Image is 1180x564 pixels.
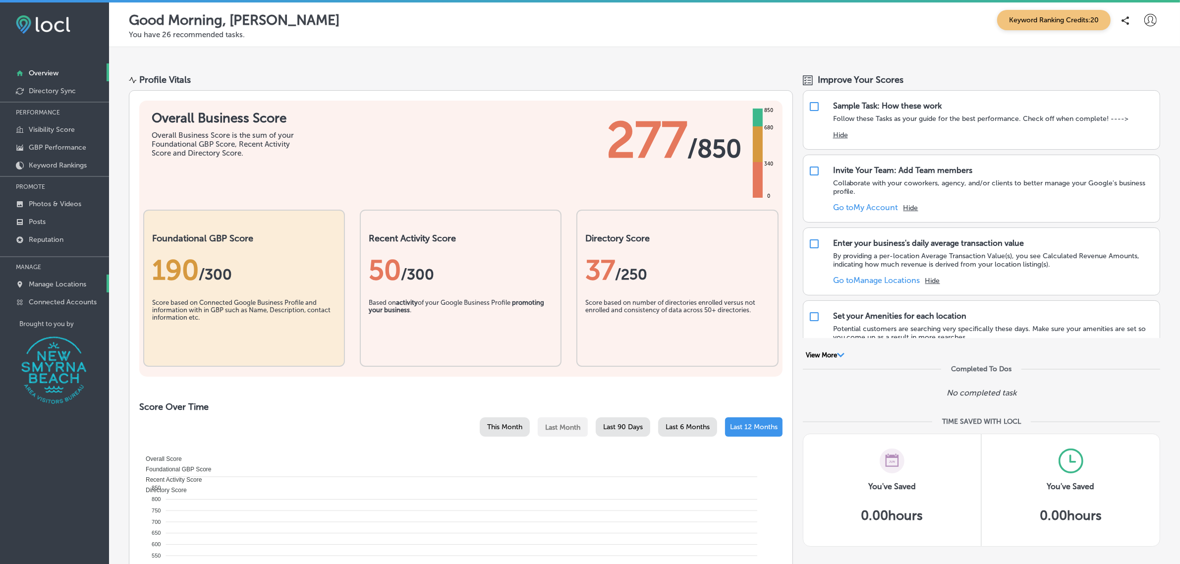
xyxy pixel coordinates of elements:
[833,203,899,212] a: Go toMy Account
[607,111,687,170] span: 277
[152,131,300,158] div: Overall Business Score is the sum of your Foundational GBP Score, Recent Activity Score and Direc...
[369,299,544,314] b: promoting your business
[833,101,942,111] div: Sample Task: How these work
[129,12,339,28] p: Good Morning, [PERSON_NAME]
[396,299,418,306] b: activity
[545,423,580,432] span: Last Month
[152,485,161,491] tspan: 850
[615,266,647,283] span: /250
[29,161,87,169] p: Keyword Rankings
[997,10,1111,30] span: Keyword Ranking Credits: 20
[152,111,300,126] h1: Overall Business Score
[947,388,1016,397] p: No completed task
[152,508,161,513] tspan: 750
[19,320,109,328] p: Brought to you by
[803,351,848,360] button: View More
[833,131,848,139] button: Hide
[29,235,63,244] p: Reputation
[1047,482,1095,491] h3: You've Saved
[369,254,553,286] div: 50
[833,179,1155,196] p: Collaborate with your coworkers, agency, and/or clients to better manage your Google's business p...
[833,276,920,285] a: Go toManage Locations
[29,125,75,134] p: Visibility Score
[29,143,86,152] p: GBP Performance
[129,30,1160,39] p: You have 26 recommended tasks.
[603,423,643,431] span: Last 90 Days
[833,252,1155,269] p: By providing a per-location Average Transaction Value(s), you see Calculated Revenue Amounts, ind...
[29,69,58,77] p: Overview
[1040,508,1102,523] h5: 0.00 hours
[29,218,46,226] p: Posts
[369,299,553,348] div: Based on of your Google Business Profile .
[29,298,97,306] p: Connected Accounts
[762,107,775,114] div: 850
[29,200,81,208] p: Photos & Videos
[861,508,923,523] h5: 0.00 hours
[942,417,1021,426] div: TIME SAVED WITH LOCL
[138,487,187,494] span: Directory Score
[585,254,769,286] div: 37
[903,204,918,212] button: Hide
[730,423,778,431] span: Last 12 Months
[585,233,769,244] h2: Directory Score
[29,280,86,288] p: Manage Locations
[687,134,741,164] span: / 850
[818,74,904,85] span: Improve Your Scores
[833,114,1129,123] p: Follow these Tasks as your guide for the best performance. Check off when complete! ---->
[868,482,916,491] h3: You've Saved
[951,365,1011,373] div: Completed To Dos
[487,423,522,431] span: This Month
[833,325,1155,341] p: Potential customers are searching very specifically these days. Make sure your amenities are set ...
[585,299,769,348] div: Score based on number of directories enrolled versus not enrolled and consistency of data across ...
[199,266,232,283] span: / 300
[925,277,940,285] button: Hide
[369,233,553,244] h2: Recent Activity Score
[16,15,70,34] img: fda3e92497d09a02dc62c9cd864e3231.png
[152,496,161,502] tspan: 800
[139,74,191,85] div: Profile Vitals
[152,233,336,244] h2: Foundational GBP Score
[666,423,710,431] span: Last 6 Months
[139,401,783,412] h2: Score Over Time
[833,311,967,321] div: Set your Amenities for each location
[152,530,161,536] tspan: 650
[19,336,89,405] img: New Smyrna Beach
[152,553,161,559] tspan: 550
[138,476,202,483] span: Recent Activity Score
[152,254,336,286] div: 190
[762,124,775,132] div: 680
[138,466,212,473] span: Foundational GBP Score
[762,160,775,168] div: 340
[765,192,772,200] div: 0
[152,541,161,547] tspan: 600
[29,87,76,95] p: Directory Sync
[833,238,1024,248] div: Enter your business's daily average transaction value
[401,266,434,283] span: /300
[833,166,973,175] div: Invite Your Team: Add Team members
[138,455,182,462] span: Overall Score
[152,299,336,348] div: Score based on Connected Google Business Profile and information with in GBP such as Name, Descri...
[152,519,161,525] tspan: 700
